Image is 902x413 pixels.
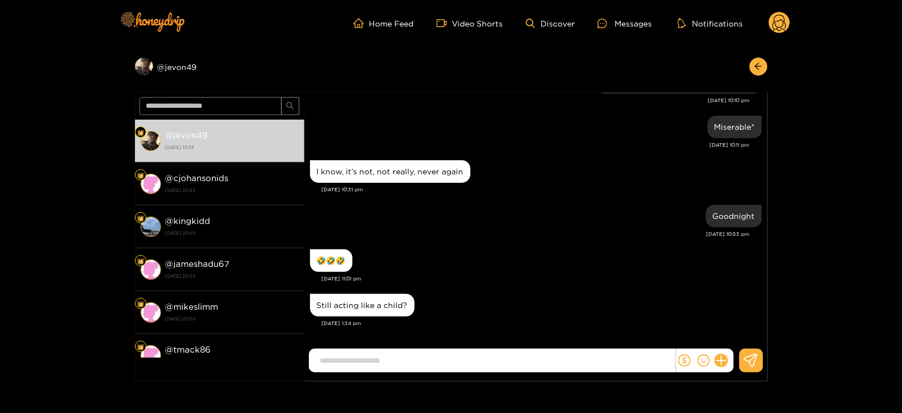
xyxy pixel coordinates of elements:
a: Home Feed [354,18,414,28]
span: smile [698,354,710,367]
button: arrow-left [750,58,768,76]
img: conversation [141,217,161,237]
strong: @ cjohansonids [165,173,229,183]
img: Fan Level [137,215,144,222]
span: arrow-left [754,62,762,72]
img: conversation [141,260,161,280]
div: [DATE] 10:10 pm [310,96,750,104]
div: @jevon49 [135,58,304,76]
strong: @ kingkidd [165,216,211,226]
div: [DATE] 11:01 pm [322,275,762,283]
span: home [354,18,369,28]
button: search [281,97,299,115]
strong: [DATE] 23:03 [165,357,299,367]
img: conversation [141,174,161,194]
span: dollar [678,354,691,367]
div: Goodnight [713,212,755,221]
button: Notifications [674,17,746,29]
button: dollar [676,352,693,369]
div: Sep. 23, 11:01 pm [310,249,352,272]
div: 🤣🤣🤣 [317,256,346,265]
strong: @ mikeslimm [165,302,219,311]
img: Fan Level [137,172,144,179]
span: video-camera [437,18,452,28]
strong: @ jameshadu67 [165,259,230,269]
img: conversation [141,302,161,323]
div: [DATE] 10:11 pm [310,141,750,149]
img: Fan Level [137,258,144,265]
img: Fan Level [137,129,144,136]
div: [DATE] 1:34 pm [322,319,762,327]
strong: @ tmack86 [165,345,211,354]
div: Miserable* [714,122,755,131]
a: Discover [526,19,575,28]
div: Sep. 23, 10:31 pm [310,160,470,183]
strong: [DATE] 23:03 [165,271,299,281]
strong: [DATE] 23:03 [165,228,299,238]
img: Fan Level [137,344,144,350]
img: conversation [141,345,161,366]
div: [DATE] 10:31 pm [322,186,762,194]
div: Still acting like a child? [317,301,408,310]
div: Messages [598,17,652,30]
div: Sep. 24, 1:34 pm [310,294,415,317]
strong: @ jevon49 [165,130,208,140]
span: search [286,102,294,111]
strong: [DATE] 23:03 [165,314,299,324]
div: Sep. 23, 10:53 pm [706,205,762,227]
a: Video Shorts [437,18,503,28]
img: conversation [141,131,161,151]
strong: [DATE] 23:03 [165,185,299,195]
div: Sep. 23, 10:11 pm [708,116,762,138]
div: I know, it’s not, not really, never again [317,167,464,176]
div: [DATE] 10:53 pm [310,230,750,238]
strong: [DATE] 13:34 [165,142,299,152]
img: Fan Level [137,301,144,307]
